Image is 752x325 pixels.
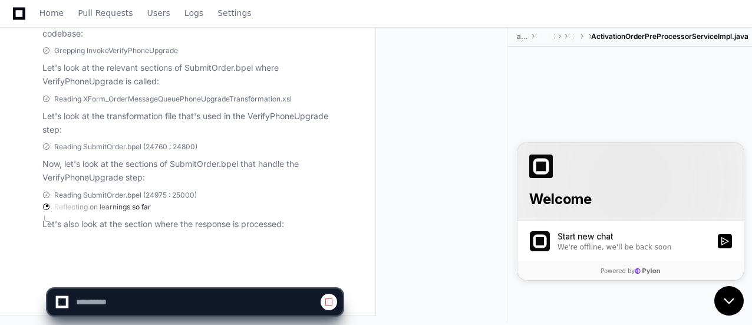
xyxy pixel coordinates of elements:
[54,202,151,212] span: Reflecting on learnings so far
[39,9,64,17] span: Home
[54,191,197,200] span: Reading SubmitOrder.bpel (24975 : 25000)
[54,142,197,152] span: Reading SubmitOrder.bpel (24760 : 24800)
[42,218,342,231] p: Let's also look at the section where the response is processed:
[42,157,342,185] p: Now, let's look at the sections of SubmitOrder.bpel that handle the VerifyPhoneUpgrade step:
[517,32,528,41] span: activation-order-pre-processor
[591,32,748,41] span: ActivationOrderPreProcessorServiceImpl.java
[54,46,178,55] span: Grepping InvokeVerifyPhoneUpgrade
[217,9,251,17] span: Settings
[517,143,744,280] iframe: Customer support window
[714,286,746,318] iframe: Open customer support
[147,9,170,17] span: Users
[78,9,133,17] span: Pull Requests
[42,110,342,137] p: Let's look at the transformation file that's used in the VerifyPhoneUpgrade step:
[42,61,342,88] p: Let's look at the relevant sections of SubmitOrder.bpel where VerifyPhoneUpgrade is called:
[54,94,292,104] span: Reading XForm_OrderMessageQueuePhoneUpgradeTransformation.xsl
[184,9,203,17] span: Logs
